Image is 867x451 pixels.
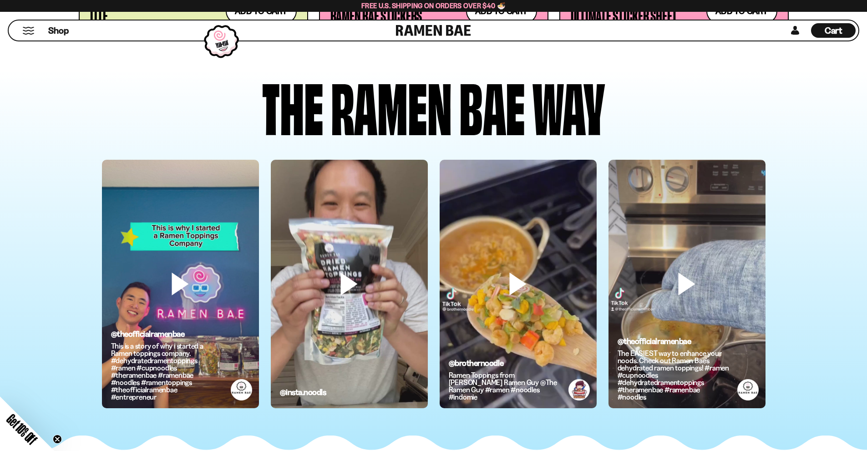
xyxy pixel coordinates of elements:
[825,25,842,36] span: Cart
[618,337,730,345] h6: @theofficialramenbae
[22,27,35,35] button: Mobile Menu Trigger
[111,330,223,338] h6: @theofficialramenbae
[262,70,324,139] div: The
[111,342,223,400] p: This is a story of why i started a Ramen toppings company. #dehydratedramentoppings #ramen #cupno...
[449,359,561,367] h6: @brothernoodle
[331,70,452,139] div: Ramen
[811,20,856,41] a: Cart
[361,1,506,10] span: Free U.S. Shipping on Orders over $40 🍜
[618,350,730,400] p: The EASIEST way to enhance your noods. Check out Ramen Bae’s dehydrated ramen toppings! #ramen #c...
[48,25,69,37] span: Shop
[449,371,561,400] p: Ramen Toppings from [PERSON_NAME] Ramen Guy @The Ramen Guy #ramen #noodles #indomie
[53,435,62,444] button: Close teaser
[532,70,605,139] div: way
[4,411,40,447] span: Get 10% Off
[459,70,525,139] div: Bae
[280,388,326,396] h6: @insta.noodls
[48,23,69,38] a: Shop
